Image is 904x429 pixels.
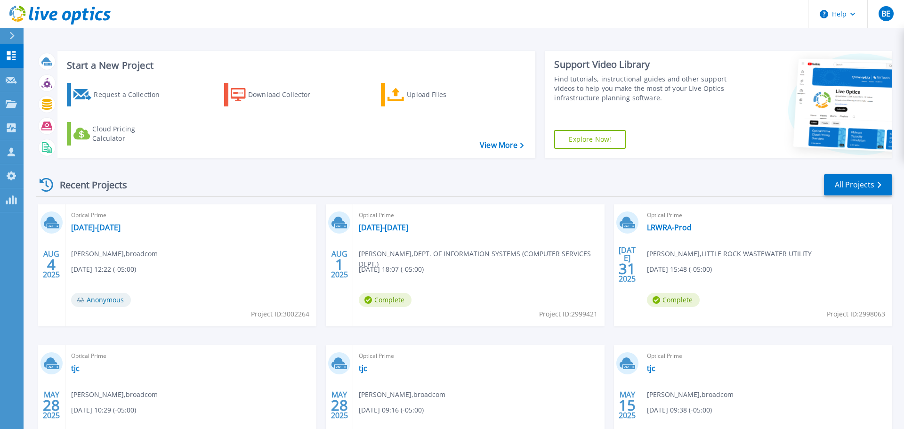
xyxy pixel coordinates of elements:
[618,247,636,282] div: [DATE] 2025
[71,223,121,232] a: [DATE]-[DATE]
[827,309,885,319] span: Project ID: 2998063
[359,264,424,275] span: [DATE] 18:07 (-05:00)
[359,223,408,232] a: [DATE]-[DATE]
[42,388,60,422] div: MAY 2025
[94,85,169,104] div: Request a Collection
[71,405,136,415] span: [DATE] 10:29 (-05:00)
[539,309,597,319] span: Project ID: 2999421
[67,60,524,71] h3: Start a New Project
[335,260,344,268] span: 1
[359,249,604,269] span: [PERSON_NAME] , DEPT. OF INFORMATION SYSTEMS (COMPUTER SERVICES DEPT.)
[71,364,80,373] a: tjc
[359,405,424,415] span: [DATE] 09:16 (-05:00)
[480,141,524,150] a: View More
[647,364,655,373] a: tjc
[67,122,172,146] a: Cloud Pricing Calculator
[71,210,311,220] span: Optical Prime
[647,210,887,220] span: Optical Prime
[251,309,309,319] span: Project ID: 3002264
[71,264,136,275] span: [DATE] 12:22 (-05:00)
[881,10,890,17] span: BE
[359,293,412,307] span: Complete
[92,124,168,143] div: Cloud Pricing Calculator
[407,85,482,104] div: Upload Files
[619,265,636,273] span: 31
[824,174,892,195] a: All Projects
[554,58,731,71] div: Support Video Library
[359,364,367,373] a: tjc
[381,83,486,106] a: Upload Files
[71,249,158,259] span: [PERSON_NAME] , broadcom
[331,401,348,409] span: 28
[647,389,734,400] span: [PERSON_NAME] , broadcom
[71,389,158,400] span: [PERSON_NAME] , broadcom
[224,83,329,106] a: Download Collector
[359,351,598,361] span: Optical Prime
[71,293,131,307] span: Anonymous
[647,223,692,232] a: LRWRA-Prod
[647,293,700,307] span: Complete
[47,260,56,268] span: 4
[36,173,140,196] div: Recent Projects
[554,130,626,149] a: Explore Now!
[67,83,172,106] a: Request a Collection
[647,351,887,361] span: Optical Prime
[43,401,60,409] span: 28
[248,85,323,104] div: Download Collector
[554,74,731,103] div: Find tutorials, instructional guides and other support videos to help you make the most of your L...
[359,389,445,400] span: [PERSON_NAME] , broadcom
[359,210,598,220] span: Optical Prime
[71,351,311,361] span: Optical Prime
[331,247,348,282] div: AUG 2025
[647,249,812,259] span: [PERSON_NAME] , LITTLE ROCK WASTEWATER UTILITY
[647,405,712,415] span: [DATE] 09:38 (-05:00)
[647,264,712,275] span: [DATE] 15:48 (-05:00)
[42,247,60,282] div: AUG 2025
[618,388,636,422] div: MAY 2025
[619,401,636,409] span: 15
[331,388,348,422] div: MAY 2025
